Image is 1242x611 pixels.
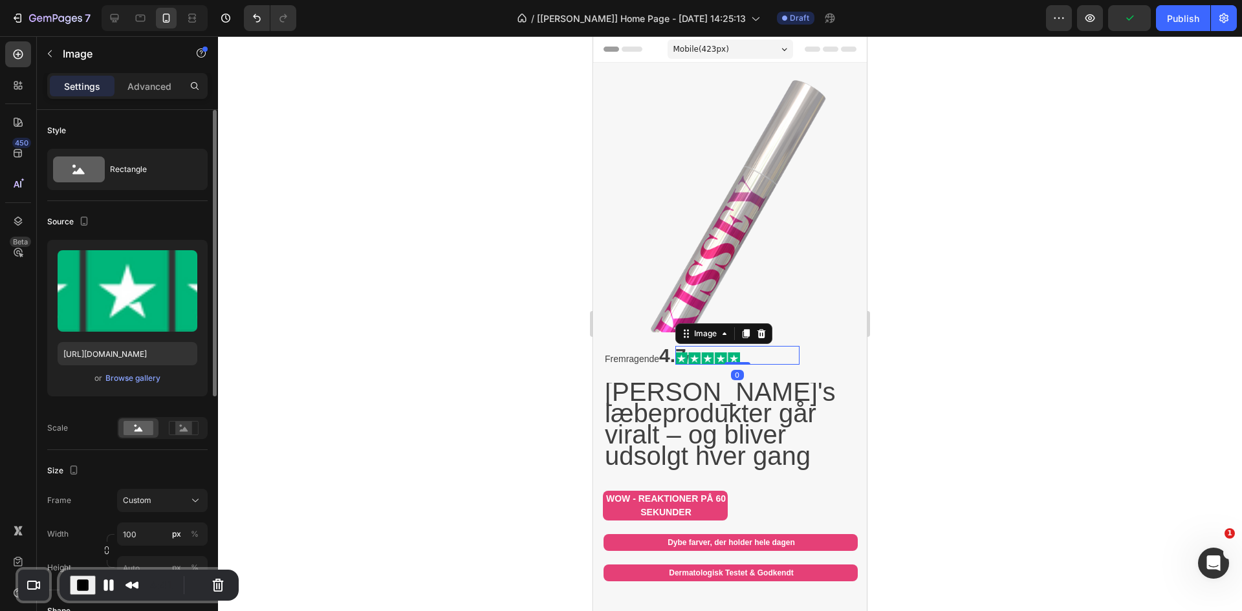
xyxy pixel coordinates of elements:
[63,46,173,61] p: Image
[244,5,296,31] div: Undo/Redo
[127,80,171,93] p: Advanced
[58,250,197,332] img: preview-image
[187,526,202,542] button: px
[47,213,92,231] div: Source
[191,528,199,540] div: %
[47,422,68,434] div: Scale
[537,12,746,25] span: [[PERSON_NAME]] Home Page - [DATE] 14:25:13
[105,372,160,384] div: Browse gallery
[47,528,69,540] label: Width
[47,125,66,136] div: Style
[105,372,161,385] button: Browse gallery
[172,562,181,573] div: px
[117,489,208,512] button: Custom
[58,342,197,365] input: https://example.com/image.jpg
[117,522,208,546] input: px%
[790,12,809,24] span: Draft
[117,556,208,579] input: px%
[531,12,534,25] span: /
[169,560,184,575] button: %
[123,495,151,506] span: Custom
[1225,528,1235,539] span: 1
[172,528,181,540] div: px
[47,562,71,573] label: Height
[47,495,71,506] label: Frame
[110,155,189,184] div: Rectangle
[169,526,184,542] button: %
[94,370,102,386] span: or
[85,10,91,26] p: 7
[12,138,31,148] div: 450
[1167,12,1199,25] div: Publish
[187,560,202,575] button: px
[5,5,96,31] button: 7
[64,80,100,93] p: Settings
[593,36,867,611] iframe: To enrich screen reader interactions, please activate Accessibility in Grammarly extension settings
[47,462,82,480] div: Size
[191,562,199,573] div: %
[1156,5,1210,31] button: Publish
[10,237,31,247] div: Beta
[1198,548,1229,579] iframe: Intercom live chat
